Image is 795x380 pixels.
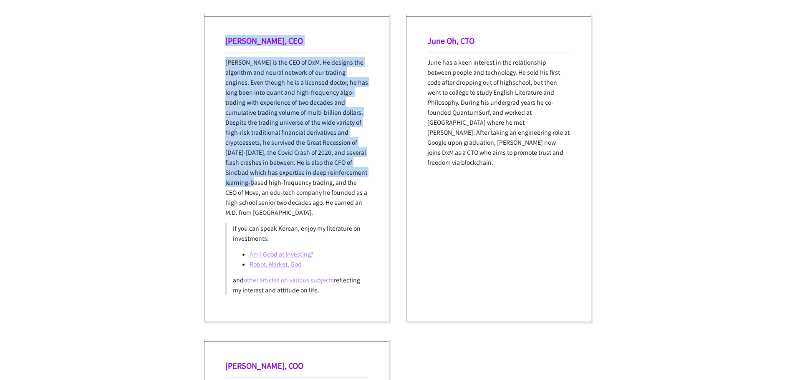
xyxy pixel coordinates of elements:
h1: [PERSON_NAME], CEO [225,35,368,46]
p: If you can speak Korean, enjoy my literature on investments: [233,223,362,243]
p: and reflecting my interest and attitude on life. [233,275,362,295]
a: Am I Good at Investing? [250,250,313,258]
h1: [PERSON_NAME], COO [225,360,368,371]
h1: June Oh, CTO [427,35,570,46]
a: Robot, Market, God [250,260,302,268]
p: [PERSON_NAME] is the CEO of DxM. He designs the algorithm and neural network of our trading engin... [225,57,368,217]
p: June has a keen interest in the relationship between people and technology. He sold his first cod... [427,57,570,167]
a: other articles on various subjects [244,276,334,284]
